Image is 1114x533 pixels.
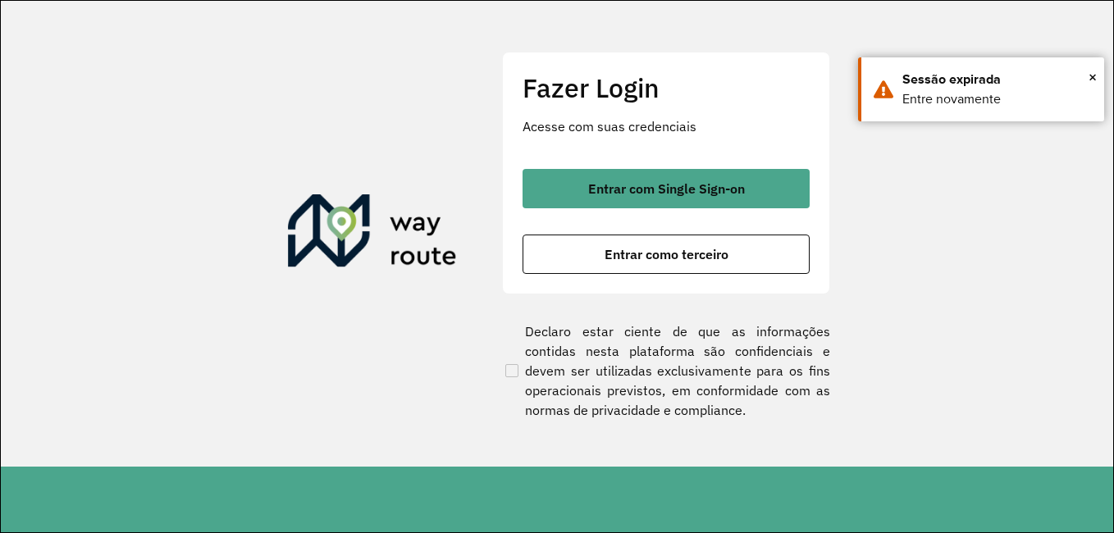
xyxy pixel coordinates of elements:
[525,321,830,420] font: Declaro estar ciente de que as informações contidas nesta plataforma são confidenciais e devem se...
[288,194,457,273] img: Roteirizador AmbevTech
[523,72,810,103] h2: Fazer Login
[902,70,1092,89] div: Sessão expirada
[1089,65,1097,89] span: ×
[523,116,810,136] p: Acesse com suas credenciais
[588,180,745,197] font: Entrar com Single Sign-on
[523,235,810,274] button: botão
[605,246,728,262] font: Entrar como terceiro
[1089,65,1097,89] button: Close
[523,169,810,208] button: botão
[902,89,1092,109] div: Entre novamente
[902,72,1001,86] font: Sessão expirada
